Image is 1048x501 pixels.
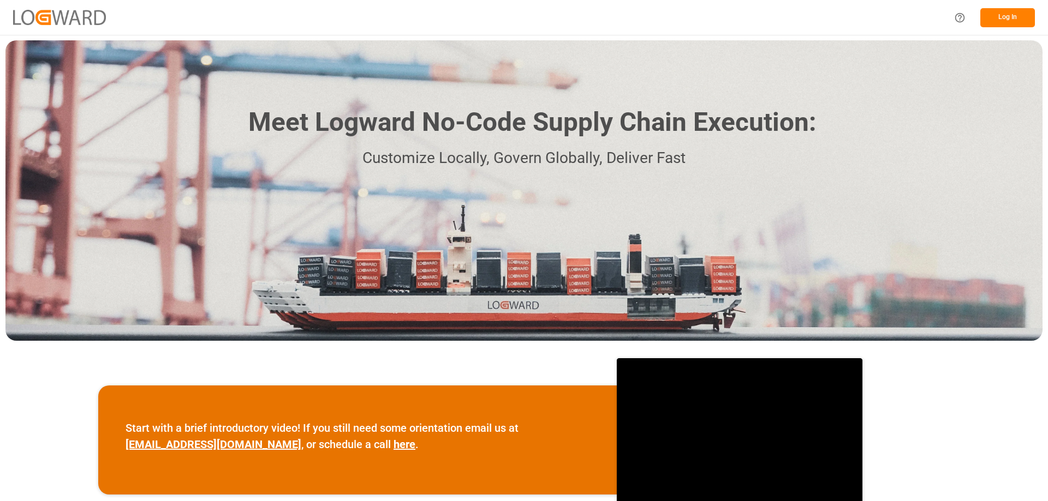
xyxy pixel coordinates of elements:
[248,103,816,142] h1: Meet Logward No-Code Supply Chain Execution:
[394,438,415,451] a: here
[980,8,1035,27] button: Log In
[948,5,972,30] button: Help Center
[126,438,301,451] a: [EMAIL_ADDRESS][DOMAIN_NAME]
[232,146,816,171] p: Customize Locally, Govern Globally, Deliver Fast
[13,10,106,25] img: Logward_new_orange.png
[126,420,589,452] p: Start with a brief introductory video! If you still need some orientation email us at , or schedu...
